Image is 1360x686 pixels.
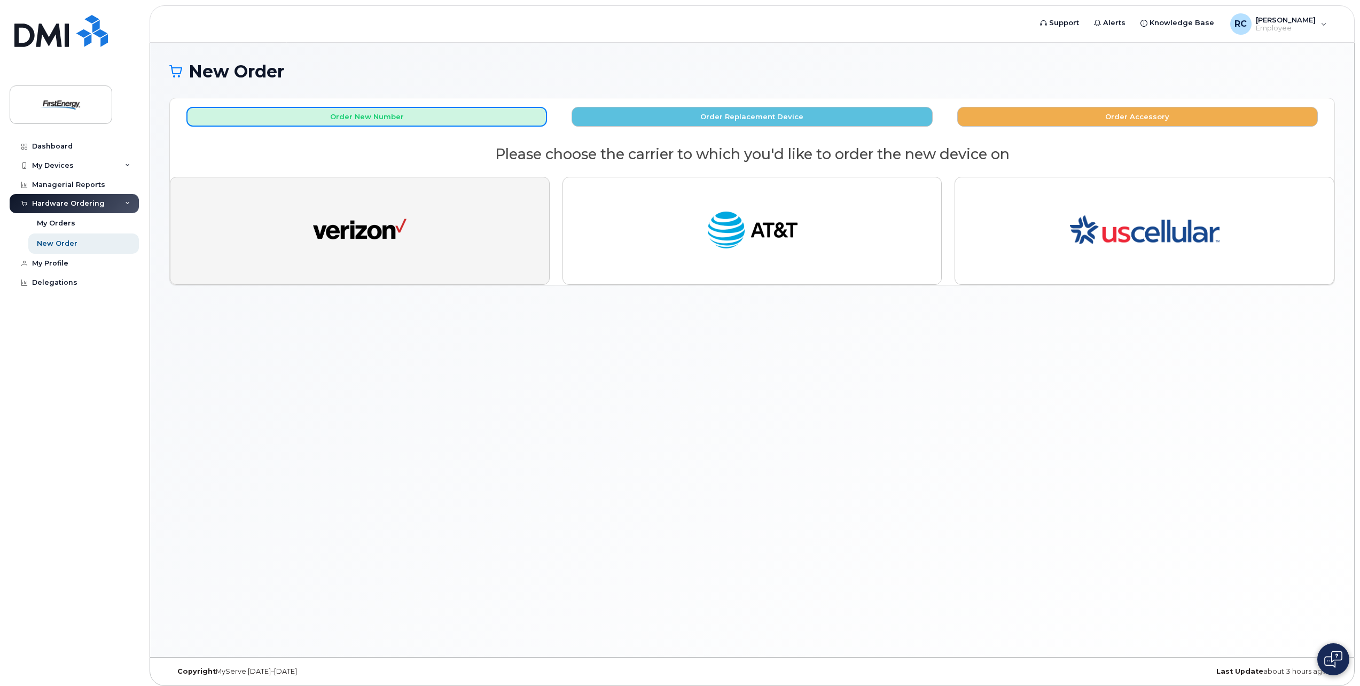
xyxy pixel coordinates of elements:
[186,107,547,127] button: Order New Number
[1324,651,1342,668] img: Open chat
[957,107,1318,127] button: Order Accessory
[706,207,799,255] img: at_t-fb3d24644a45acc70fc72cc47ce214d34099dfd970ee3ae2334e4251f9d920fd.png
[169,62,1335,81] h1: New Order
[170,146,1334,162] h2: Please choose the carrier to which you'd like to order the new device on
[169,667,558,676] div: MyServe [DATE]–[DATE]
[1070,186,1220,276] img: us-53c3169632288c49726f5d6ca51166ebf3163dd413c8a1bd00aedf0ff3a7123e.png
[947,667,1335,676] div: about 3 hours ago
[1216,667,1263,675] strong: Last Update
[313,207,407,255] img: verizon-ab2890fd1dd4a6c9cf5f392cd2db4626a3dae38ee8226e09bcb5c993c4c79f81.png
[572,107,932,127] button: Order Replacement Device
[177,667,216,675] strong: Copyright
